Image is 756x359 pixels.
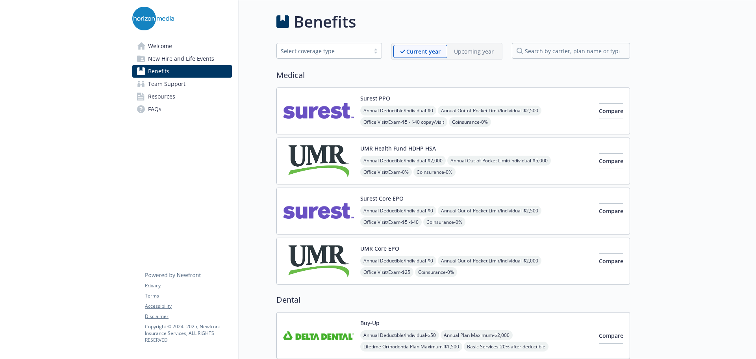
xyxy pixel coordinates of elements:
span: Compare [599,107,623,115]
span: Annual Plan Maximum - $2,000 [441,330,513,340]
span: Office Visit/Exam - 0% [360,167,412,177]
button: Buy-Up [360,319,380,327]
button: Compare [599,253,623,269]
span: Annual Out-of-Pocket Limit/Individual - $2,500 [438,106,541,115]
span: Office Visit/Exam - $5 - $40 copay/visit [360,117,447,127]
button: Compare [599,103,623,119]
a: FAQs [132,103,232,115]
span: Annual Deductible/Individual - $2,000 [360,156,446,166]
p: Upcoming year [454,47,494,56]
button: UMR Health Fund HDHP HSA [360,144,436,153]
button: Surest PPO [360,94,390,102]
span: Office Visit/Exam - $25 [360,267,413,277]
a: New Hire and Life Events [132,52,232,65]
h1: Benefits [294,10,356,33]
button: Surest Core EPO [360,194,404,203]
a: Disclaimer [145,313,232,320]
span: Annual Deductible/Individual - $50 [360,330,439,340]
span: Office Visit/Exam - $5 -$40 [360,217,422,227]
span: Annual Out-of-Pocket Limit/Individual - $2,000 [438,256,541,266]
a: Privacy [145,282,232,289]
img: Delta Dental Insurance Company carrier logo [283,319,354,352]
span: New Hire and Life Events [148,52,214,65]
span: Coinsurance - 0% [423,217,465,227]
span: Welcome [148,40,172,52]
span: Coinsurance - 0% [413,167,456,177]
a: Resources [132,90,232,103]
span: Basic Services - 20% after deductible [464,342,548,352]
span: FAQs [148,103,161,115]
span: Annual Out-of-Pocket Limit/Individual - $2,500 [438,206,541,216]
button: Compare [599,153,623,169]
a: Accessibility [145,303,232,310]
button: Compare [599,328,623,344]
span: Compare [599,257,623,265]
div: Select coverage type [281,47,366,55]
a: Welcome [132,40,232,52]
span: Annual Deductible/Individual - $0 [360,256,436,266]
span: Compare [599,207,623,215]
h2: Medical [276,69,630,81]
span: Annual Deductible/Individual - $0 [360,206,436,216]
img: Surest carrier logo [283,94,354,128]
span: Lifetime Orthodontia Plan Maximum - $1,500 [360,342,462,352]
p: Copyright © 2024 - 2025 , Newfront Insurance Services, ALL RIGHTS RESERVED [145,323,232,343]
span: Resources [148,90,175,103]
span: Coinsurance - 0% [415,267,457,277]
span: Annual Deductible/Individual - $0 [360,106,436,115]
p: Current year [406,47,441,56]
input: search by carrier, plan name or type [512,43,630,59]
a: Team Support [132,78,232,90]
button: Compare [599,203,623,219]
a: Benefits [132,65,232,78]
span: Benefits [148,65,169,78]
span: Coinsurance - 0% [449,117,491,127]
img: Surest carrier logo [283,194,354,228]
button: UMR Core EPO [360,244,399,253]
span: Compare [599,332,623,339]
a: Terms [145,292,232,299]
span: Team Support [148,78,185,90]
h2: Dental [276,294,630,306]
span: Compare [599,157,623,165]
span: Annual Out-of-Pocket Limit/Individual - $5,000 [447,156,551,166]
img: UMR carrier logo [283,244,354,278]
img: UMR carrier logo [283,144,354,178]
